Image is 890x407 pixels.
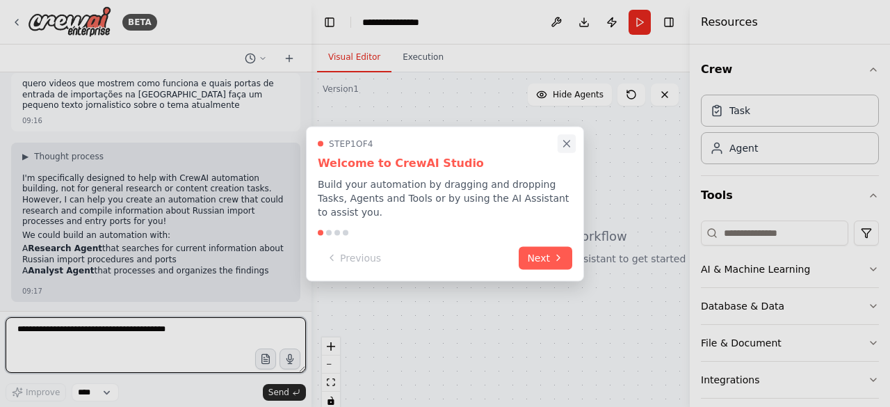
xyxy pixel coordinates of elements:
[318,246,389,269] button: Previous
[558,134,576,152] button: Close walkthrough
[318,177,572,218] p: Build your automation by dragging and dropping Tasks, Agents and Tools or by using the AI Assista...
[519,246,572,269] button: Next
[320,13,339,32] button: Hide left sidebar
[329,138,373,149] span: Step 1 of 4
[318,154,572,171] h3: Welcome to CrewAI Studio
